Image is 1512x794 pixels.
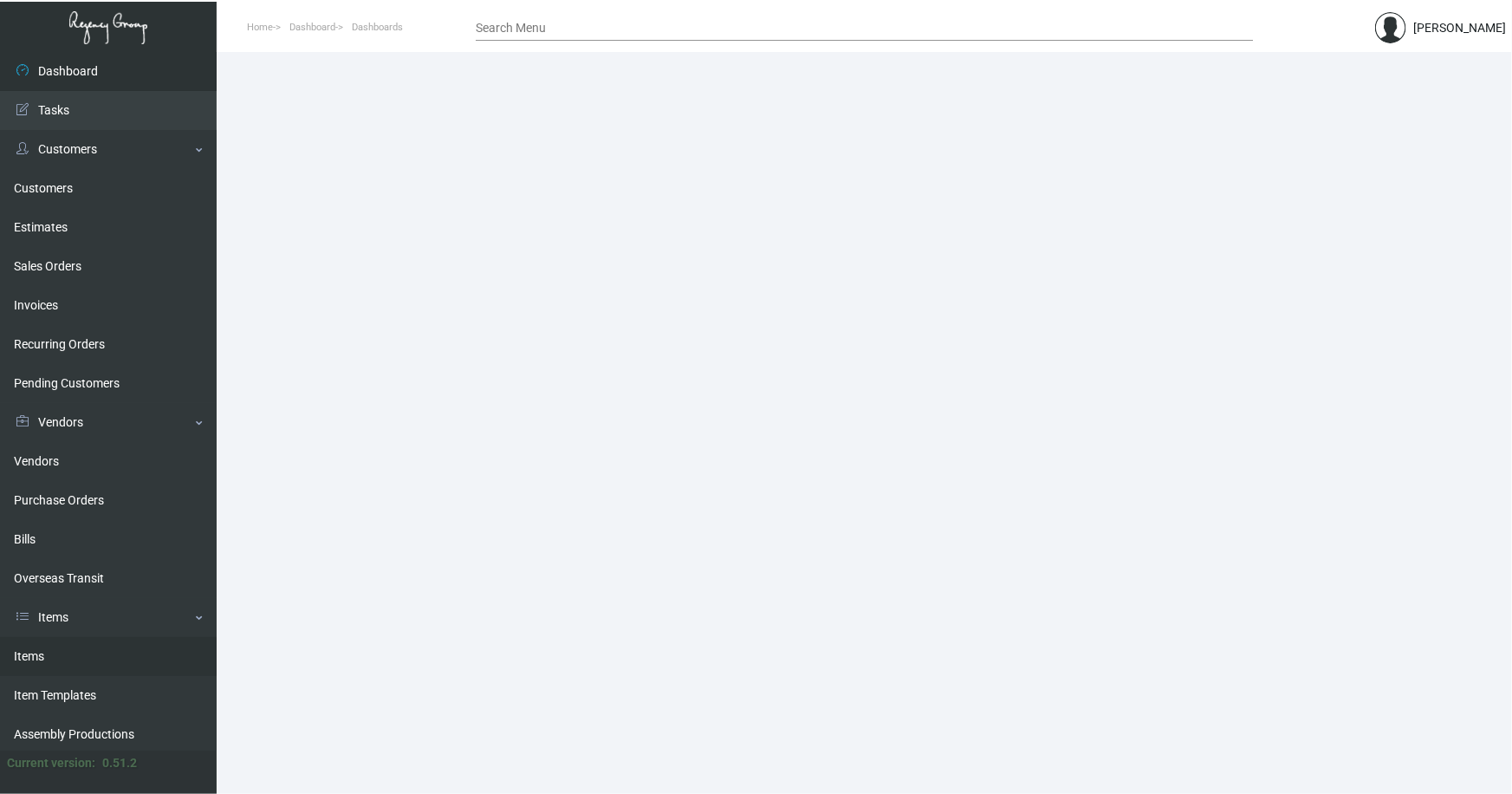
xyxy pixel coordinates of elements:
div: 0.51.2 [102,754,137,772]
span: Home [247,22,273,33]
div: Current version: [7,754,95,772]
span: Dashboards [352,22,403,33]
img: admin@bootstrapmaster.com [1375,12,1406,43]
div: [PERSON_NAME] [1413,19,1506,37]
span: Dashboard [289,22,335,33]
